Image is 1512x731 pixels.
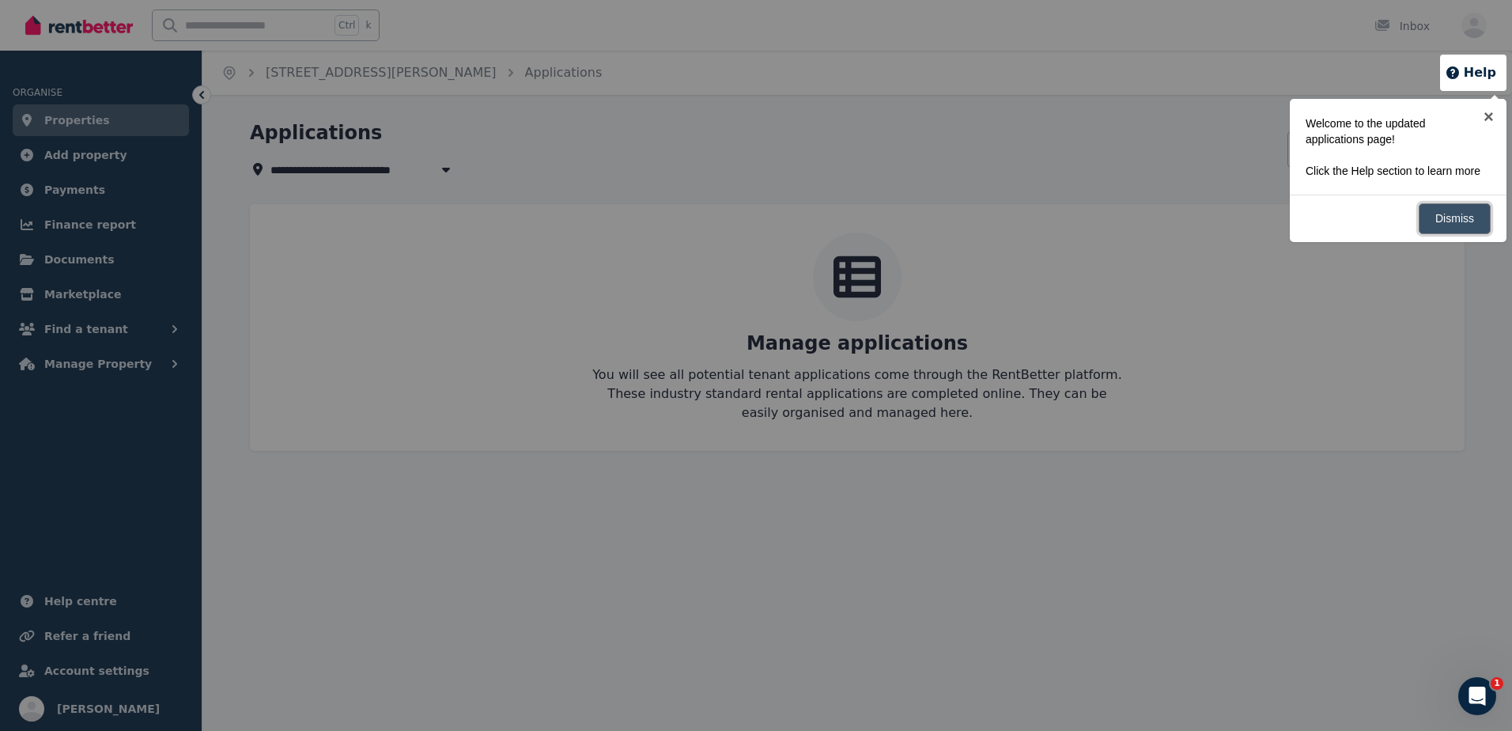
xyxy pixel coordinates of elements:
a: × [1471,99,1506,134]
button: Help [1445,63,1496,82]
p: Click the Help section to learn more [1306,163,1481,179]
iframe: Intercom live chat [1458,677,1496,715]
span: 1 [1491,677,1503,690]
p: Welcome to the updated applications page! [1306,116,1481,147]
a: Dismiss [1419,203,1491,234]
